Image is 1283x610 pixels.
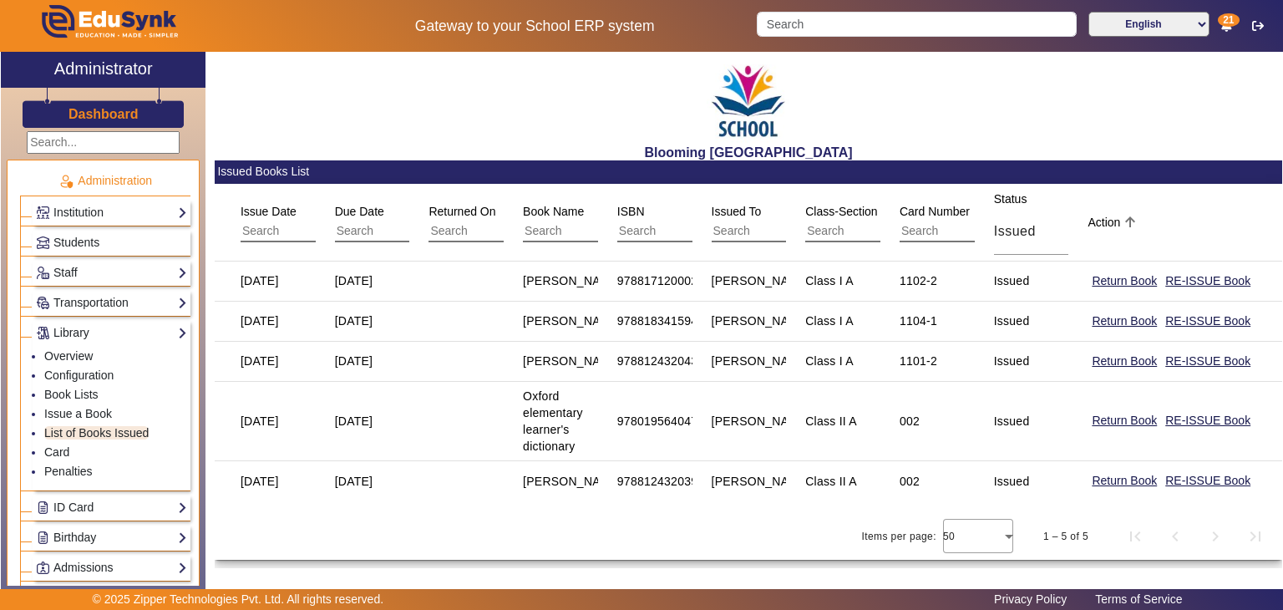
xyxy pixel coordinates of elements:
input: Search [523,221,672,242]
div: Class II A [805,473,857,490]
div: [PERSON_NAME] [712,313,810,329]
div: [DATE] [241,413,279,430]
div: [PERSON_NAME] [712,272,810,289]
div: [DATE] [241,473,279,490]
input: Search [335,221,484,242]
a: Administrator [1,52,205,88]
button: RE-ISSUE Book [1164,271,1252,292]
a: Students [36,233,187,252]
div: [DATE] [335,353,373,369]
button: Next page [1195,516,1235,557]
img: Administration.png [58,174,74,189]
div: ISBN [611,196,788,248]
div: Class-Section [799,196,976,248]
div: [PERSON_NAME] [712,413,810,430]
button: Last page [1235,516,1275,557]
div: Class I A [805,272,854,289]
div: Class II A [805,413,857,430]
h2: Administrator [54,58,153,79]
div: [DATE] [241,313,279,329]
div: [PERSON_NAME] [523,313,621,329]
span: Issued To [712,205,762,218]
a: Dashboard [68,105,139,123]
h3: Dashboard [68,106,139,122]
span: Returned On [429,205,495,218]
mat-card-header: Issued Books List [215,160,1282,184]
img: Students.png [37,236,49,249]
div: 002 [900,413,920,430]
input: Search [757,12,1076,37]
div: Issued [994,473,1030,490]
button: Return Book [1090,351,1159,372]
p: Administration [20,172,190,190]
span: Students [53,236,99,249]
input: Search [429,221,578,242]
div: Issued [994,313,1030,329]
div: Issue Date [235,196,411,248]
input: Search [900,221,1049,242]
button: RE-ISSUE Book [1164,311,1252,332]
div: [PERSON_NAME] [523,353,621,369]
a: Overview [44,349,93,363]
input: Search [712,221,861,242]
div: Issued [994,413,1030,430]
div: Returned On [423,196,599,248]
button: Return Book [1090,410,1159,431]
div: Issued [994,272,1030,289]
div: [PERSON_NAME] [712,473,810,490]
div: [DATE] [335,413,373,430]
p: © 2025 Zipper Technologies Pvt. Ltd. All rights reserved. [93,591,384,608]
div: Oxford elementary learner's dictionary [523,388,583,455]
div: [PERSON_NAME] [712,353,810,369]
div: 9788124320433 [617,353,704,369]
a: Privacy Policy [986,588,1075,610]
div: 9788124320396 [617,473,704,490]
a: Card [44,445,69,459]
div: 1101-2 [900,353,937,369]
h2: Blooming [GEOGRAPHIC_DATA] [215,145,1282,160]
h5: Gateway to your School ERP system [330,18,739,35]
div: 002 [900,473,920,490]
button: RE-ISSUE Book [1164,470,1252,491]
span: Book Name [523,205,584,218]
div: Issued [994,353,1030,369]
input: Search [617,221,767,242]
a: Issue a Book [44,407,112,420]
div: 9788171200023 [617,272,704,289]
input: Search [805,221,955,242]
div: [DATE] [335,272,373,289]
img: 3e5c6726-73d6-4ac3-b917-621554bbe9c3 [707,56,790,145]
div: 1 – 5 of 5 [1043,528,1088,545]
input: Search... [27,131,180,154]
button: Return Book [1090,470,1159,491]
span: Issued [994,224,1036,238]
a: Configuration [44,369,114,382]
div: [DATE] [241,272,279,289]
span: Action [1088,216,1120,229]
div: [PERSON_NAME] [523,272,621,289]
div: Status [988,184,1165,261]
a: Book Lists [44,388,99,401]
div: Issued To [706,196,882,248]
button: Return Book [1090,271,1159,292]
span: 21 [1218,13,1239,27]
button: Return Book [1090,311,1159,332]
input: Search [241,221,390,242]
div: Action [1082,207,1141,237]
button: RE-ISSUE Book [1164,410,1252,431]
div: 9788183415941 [617,313,704,329]
div: 1102-2 [900,272,937,289]
div: 1104-1 [900,313,937,329]
div: Book Name [517,196,693,248]
span: Due Date [335,205,384,218]
div: [DATE] [241,353,279,369]
div: Class I A [805,313,854,329]
span: Class-Section [805,205,877,218]
button: RE-ISSUE Book [1164,351,1252,372]
a: Terms of Service [1087,588,1190,610]
button: First page [1115,516,1155,557]
span: Issue Date [241,205,297,218]
div: [DATE] [335,473,373,490]
div: Due Date [329,196,505,248]
div: Card Number [894,196,1070,248]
